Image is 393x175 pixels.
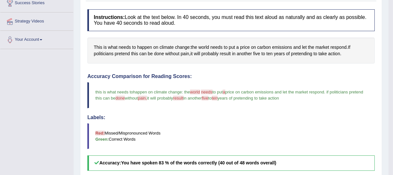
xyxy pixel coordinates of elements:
span: Click to see word definition [240,44,250,51]
span: Click to see word definition [308,44,314,51]
span: Click to see word definition [108,44,117,51]
span: Click to see word definition [137,44,152,51]
b: You have spoken 83 % of the words correctly (40 out of 48 words overall) [121,160,276,165]
span: Click to see word definition [318,50,327,57]
span: Click to see word definition [257,44,271,51]
span: Click to see word definition [132,44,136,51]
span: Click to see word definition [115,50,130,57]
span: result [173,96,183,101]
span: without [125,96,138,101]
h4: Accuracy Comparison for Reading Scores: [87,74,375,79]
span: Click to see word definition [224,44,228,51]
span: Click to see word definition [190,50,193,57]
a: Your Account [0,31,73,47]
span: Click to see word definition [331,44,347,51]
span: Click to see word definition [131,50,138,57]
span: Click to see word definition [191,44,197,51]
span: Click to see word definition [236,44,239,51]
span: Click to see word definition [266,50,272,57]
span: . [324,90,325,94]
span: Click to see word definition [302,44,307,51]
span: happen on climate change [133,90,182,94]
span: needs [201,90,212,94]
span: in another [183,96,202,101]
span: Click to see word definition [251,44,256,51]
span: Click to see word definition [253,50,260,57]
span: Click to see word definition [291,50,312,57]
span: Click to see word definition [198,44,209,51]
span: Click to see word definition [261,50,265,57]
span: Click to see word definition [103,44,107,51]
span: world [190,90,200,94]
span: Click to see word definition [194,50,200,57]
span: to [208,96,212,101]
span: Click to see word definition [286,50,290,57]
h4: Labels: [87,115,375,120]
span: five [202,96,208,101]
span: to put [213,90,223,94]
span: Click to see word definition [160,44,174,51]
span: done [116,96,125,101]
span: Click to see word definition [94,50,113,57]
span: Click to see word definition [181,50,189,57]
span: Click to see word definition [274,50,285,57]
span: ten [212,96,218,101]
span: years of pretending to take action [218,96,279,101]
span: Click to see word definition [165,50,179,57]
span: Click to see word definition [210,44,222,51]
b: Instructions: [94,14,125,20]
span: Click to see word definition [232,50,236,57]
span: Click to see word definition [119,44,131,51]
span: Click to see word definition [229,44,235,51]
span: : [182,90,183,94]
span: Click to see word definition [175,44,190,51]
a: Strategy Videos [0,13,73,29]
span: Click to see word definition [328,50,340,57]
span: Click to see word definition [148,50,153,57]
span: Click to see word definition [314,50,317,57]
span: Click to see word definition [220,50,231,57]
span: this is what needs to [95,90,133,94]
span: the [184,90,190,94]
span: Click to see word definition [272,44,292,51]
blockquote: Missed/Mispronounced Words Correct Words [87,123,375,149]
b: Red: [95,131,105,136]
span: Click to see word definition [154,50,164,57]
span: Click to see word definition [237,50,252,57]
span: Click to see word definition [348,44,350,51]
h5: Accuracy: [87,155,375,171]
span: price on carbon emissions and let the market respond [225,90,324,94]
span: a [223,90,225,94]
span: Click to see word definition [153,44,158,51]
span: pain, [138,96,147,101]
span: Click to see word definition [293,44,301,51]
div: : . , . [87,38,375,64]
b: Green: [95,137,109,142]
span: Click to see word definition [316,44,329,51]
span: Click to see word definition [94,44,102,51]
h4: Look at the text below. In 40 seconds, you must read this text aloud as naturally and as clearly ... [87,9,375,31]
span: Click to see word definition [139,50,147,57]
span: it will probably [147,96,173,101]
span: Click to see word definition [201,50,219,57]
